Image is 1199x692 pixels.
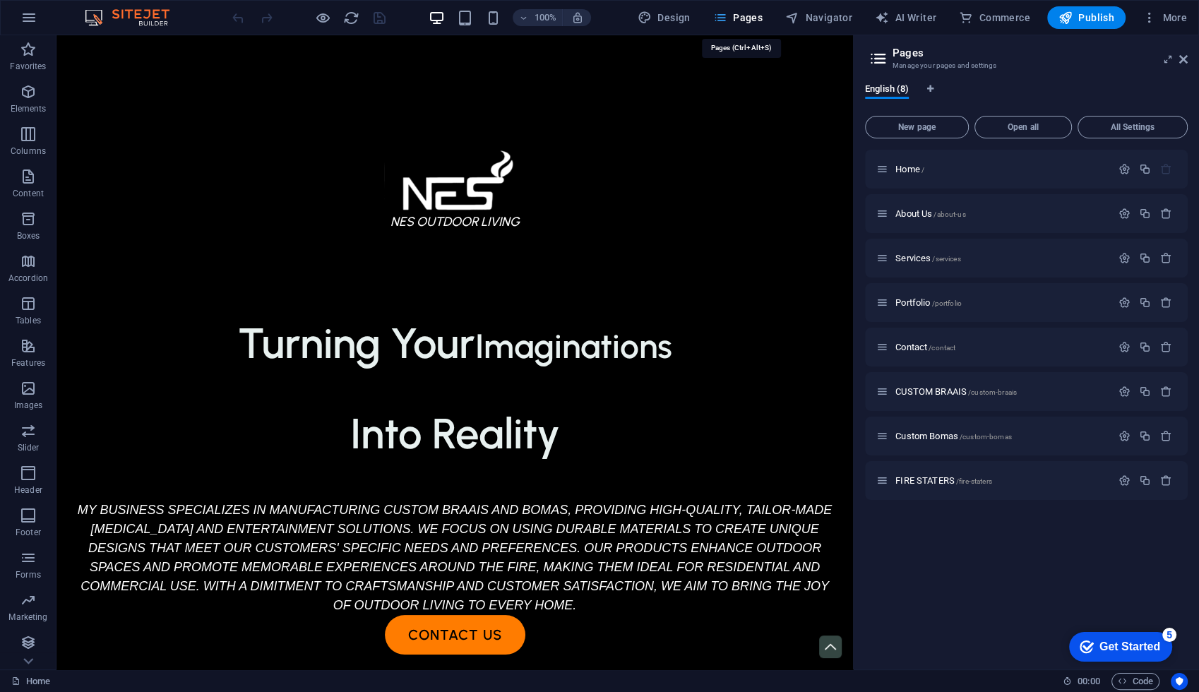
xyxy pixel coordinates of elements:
div: Settings [1119,163,1131,175]
div: About Us/about-us [891,209,1111,218]
div: Duplicate [1139,386,1151,398]
p: Tables [16,315,41,326]
div: CUSTOM BRAAIS/custom-braais [891,387,1111,396]
h6: 100% [534,9,556,26]
span: /portfolio [931,299,961,307]
p: Accordion [8,273,48,284]
div: Remove [1160,252,1172,264]
span: Click to open page [895,342,955,352]
span: /about-us [933,210,965,218]
span: 00 00 [1078,673,1099,690]
i: On resize automatically adjust zoom level to fit chosen device. [571,11,583,24]
div: Custom Bomas/custom-bomas [891,431,1111,441]
div: Design (Ctrl+Alt+Y) [632,6,696,29]
span: Click to open page [895,297,962,308]
div: Settings [1119,341,1131,353]
p: Footer [16,527,41,538]
h3: Manage your pages and settings [893,59,1159,72]
span: More [1143,11,1187,25]
p: Columns [11,145,46,157]
div: Remove [1160,475,1172,487]
span: Publish [1058,11,1114,25]
h2: Pages [893,47,1188,59]
div: Settings [1119,386,1131,398]
button: New page [865,116,969,138]
span: /custom-bomas [960,433,1012,441]
span: Open all [981,123,1066,131]
span: / [921,166,924,174]
p: Favorites [10,61,46,72]
div: Remove [1160,430,1172,442]
div: FIRE STATERS/fire-staters [891,476,1111,485]
a: Click to cancel selection. Double-click to open Pages [11,673,50,690]
div: Contact/contact [891,342,1111,352]
span: Pages [713,11,763,25]
div: Language Tabs [865,83,1188,110]
button: Publish [1047,6,1126,29]
span: Click to open page [895,386,1017,397]
img: Editor Logo [81,9,187,26]
div: Settings [1119,208,1131,220]
h6: Session time [1063,673,1100,690]
span: /fire-staters [956,477,992,485]
span: Click to open page [895,208,965,219]
button: More [1137,6,1193,29]
span: English (8) [865,80,909,100]
button: Click here to leave preview mode and continue editing [314,9,331,26]
button: Navigator [780,6,858,29]
p: Elements [11,103,47,114]
span: Navigator [785,11,852,25]
span: New page [871,123,962,131]
div: Remove [1160,208,1172,220]
button: AI Writer [869,6,942,29]
div: Settings [1119,252,1131,264]
div: Remove [1160,386,1172,398]
p: Boxes [17,230,40,241]
div: The startpage cannot be deleted [1160,163,1172,175]
button: Usercentrics [1171,673,1188,690]
p: Content [13,188,44,199]
button: Open all [974,116,1072,138]
button: Pages [708,6,768,29]
div: Remove [1160,297,1172,309]
i: Reload page [343,10,359,26]
span: Commerce [959,11,1030,25]
p: Forms [16,569,41,580]
div: Get Started [42,16,102,28]
div: Duplicate [1139,208,1151,220]
div: Duplicate [1139,341,1151,353]
span: Click to open page [895,431,1011,441]
p: Images [14,400,43,411]
span: Click to open page [895,164,924,174]
div: Settings [1119,475,1131,487]
span: Click to open page [895,253,960,263]
div: Get Started 5 items remaining, 0% complete [11,7,114,37]
p: Marketing [8,612,47,623]
div: Duplicate [1139,430,1151,442]
div: Settings [1119,297,1131,309]
button: 100% [513,9,563,26]
div: Portfolio/portfolio [891,298,1111,307]
p: Slider [18,442,40,453]
p: Features [11,357,45,369]
div: 5 [105,3,119,17]
button: All Settings [1078,116,1188,138]
div: Duplicate [1139,475,1151,487]
div: Duplicate [1139,252,1151,264]
span: /services [932,255,960,263]
div: Services/services [891,253,1111,263]
div: Home/ [891,165,1111,174]
span: Design [638,11,691,25]
div: Settings [1119,430,1131,442]
span: : [1087,676,1090,686]
span: AI Writer [875,11,936,25]
span: /custom-braais [968,388,1017,396]
button: Code [1111,673,1159,690]
span: All Settings [1084,123,1181,131]
p: Header [14,484,42,496]
div: Remove [1160,341,1172,353]
span: /contact [929,344,955,352]
button: Design [632,6,696,29]
div: Duplicate [1139,297,1151,309]
span: Click to open page [895,475,991,486]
